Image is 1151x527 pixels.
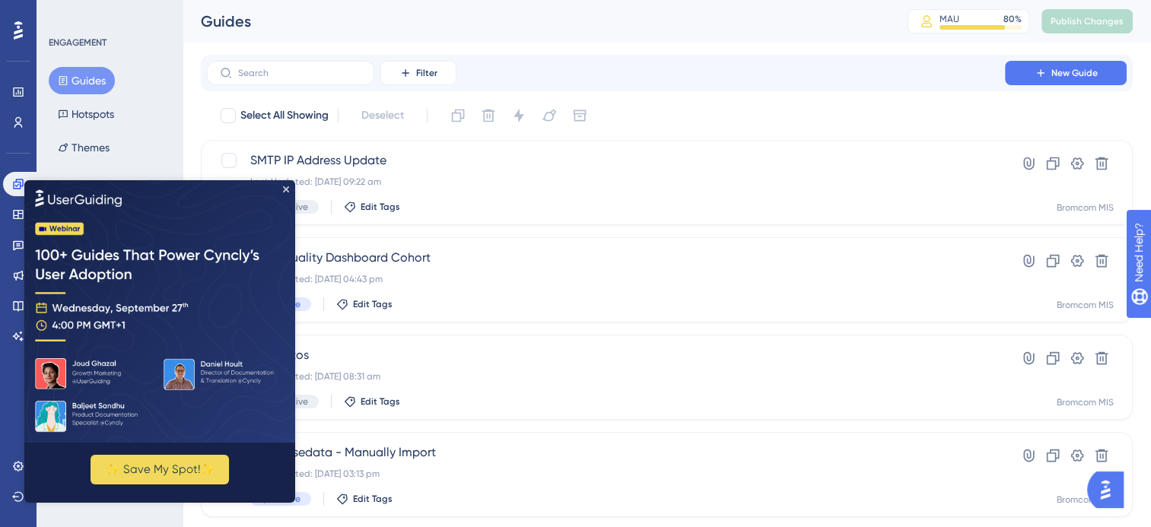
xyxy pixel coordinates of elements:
[361,106,404,125] span: Deselect
[1057,494,1114,506] div: Bromcom MIS
[66,275,205,304] button: ✨ Save My Spot!✨
[1003,13,1022,25] div: 80 %
[250,443,962,462] span: New Basedata - Manually Import
[240,106,329,125] span: Select All Showing
[1087,467,1133,513] iframe: UserGuiding AI Assistant Launcher
[416,67,437,79] span: Filter
[49,134,119,161] button: Themes
[250,346,962,364] span: No photos
[1005,61,1127,85] button: New Guide
[1041,9,1133,33] button: Publish Changes
[361,395,400,408] span: Edit Tags
[380,61,456,85] button: Filter
[344,395,400,408] button: Edit Tags
[259,6,265,12] div: Close Preview
[49,100,123,128] button: Hotspots
[1057,202,1114,214] div: Bromcom MIS
[250,151,962,170] span: SMTP IP Address Update
[238,68,361,78] input: Search
[250,249,962,267] span: Data Quality Dashboard Cohort
[353,298,393,310] span: Edit Tags
[1051,67,1098,79] span: New Guide
[250,176,962,188] div: Last Updated: [DATE] 09:22 am
[250,370,962,383] div: Last Updated: [DATE] 08:31 am
[250,273,962,285] div: Last Updated: [DATE] 04:43 pm
[49,67,115,94] button: Guides
[1057,299,1114,311] div: Bromcom MIS
[36,4,95,22] span: Need Help?
[353,493,393,505] span: Edit Tags
[201,11,870,32] div: Guides
[336,493,393,505] button: Edit Tags
[348,102,418,129] button: Deselect
[361,201,400,213] span: Edit Tags
[940,13,959,25] div: MAU
[1057,396,1114,408] div: Bromcom MIS
[344,201,400,213] button: Edit Tags
[1051,15,1124,27] span: Publish Changes
[336,298,393,310] button: Edit Tags
[49,37,107,49] div: ENGAGEMENT
[250,468,962,480] div: Last Updated: [DATE] 03:13 pm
